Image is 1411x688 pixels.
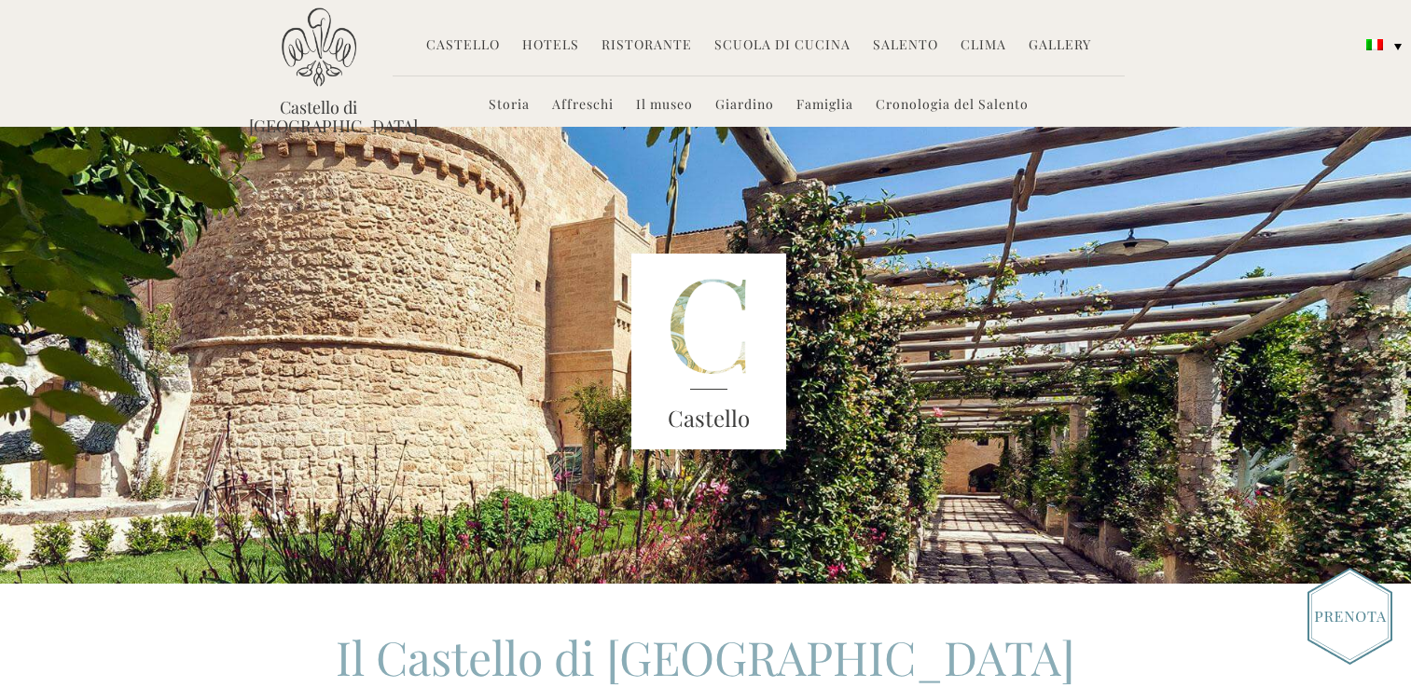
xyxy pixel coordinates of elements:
img: Castello di Ugento [282,7,356,87]
a: Salento [873,35,938,57]
a: Scuola di Cucina [714,35,851,57]
a: Ristorante [602,35,692,57]
a: Clima [961,35,1006,57]
img: castle-letter.png [631,254,786,449]
a: Giardino [715,95,774,117]
a: Storia [489,95,530,117]
a: Hotels [522,35,579,57]
img: Italiano [1366,39,1383,50]
a: Il museo [636,95,693,117]
a: Famiglia [796,95,853,117]
a: Castello [426,35,500,57]
a: Cronologia del Salento [876,95,1029,117]
h3: Castello [631,402,786,435]
a: Affreschi [552,95,614,117]
a: Gallery [1029,35,1091,57]
img: Book_Button_Italian.png [1307,568,1392,665]
a: Castello di [GEOGRAPHIC_DATA] [249,98,389,135]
